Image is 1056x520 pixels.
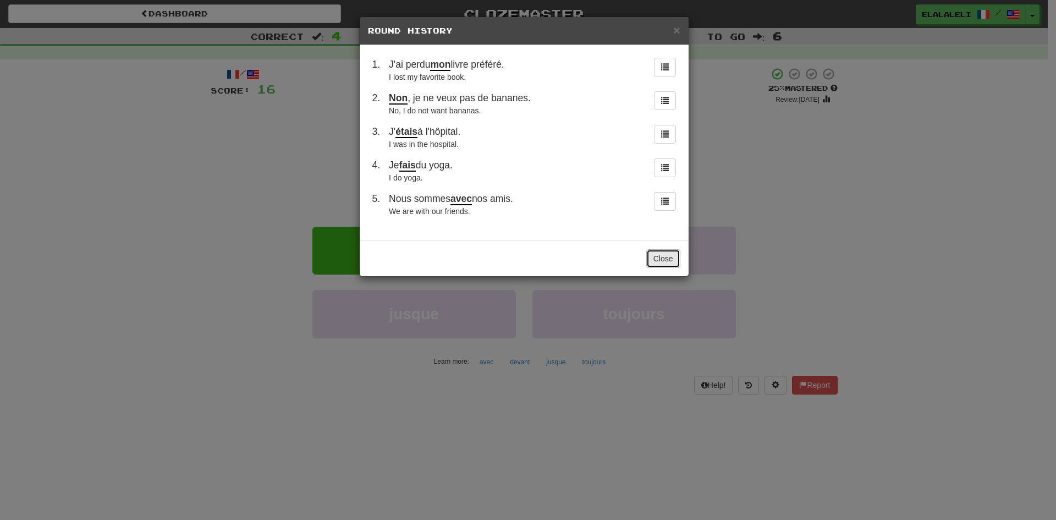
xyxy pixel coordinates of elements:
u: mon [430,59,450,71]
div: I lost my favorite book. [389,72,640,83]
u: Non [389,92,408,105]
td: 2 . [368,87,385,121]
u: fais [399,160,416,172]
span: × [673,24,680,36]
h5: Round History [368,25,680,36]
u: étais [395,126,417,138]
button: Close [646,249,680,268]
span: J'ai perdu livre préféré. [389,59,504,71]
td: 5 . [368,188,385,221]
div: I do yoga. [389,172,640,183]
td: 3 . [368,121,385,154]
div: We are with our friends. [389,206,640,217]
span: J' à l'hôpital. [389,126,460,138]
span: , je ne veux pas de bananes. [389,92,531,105]
td: 1 . [368,53,385,87]
div: I was in the hospital. [389,139,640,150]
div: No, I do not want bananas. [389,105,640,116]
td: 4 . [368,154,385,188]
button: Close [673,24,680,36]
u: avec [450,193,472,205]
span: Nous sommes nos amis. [389,193,513,205]
span: Je du yoga. [389,160,453,172]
